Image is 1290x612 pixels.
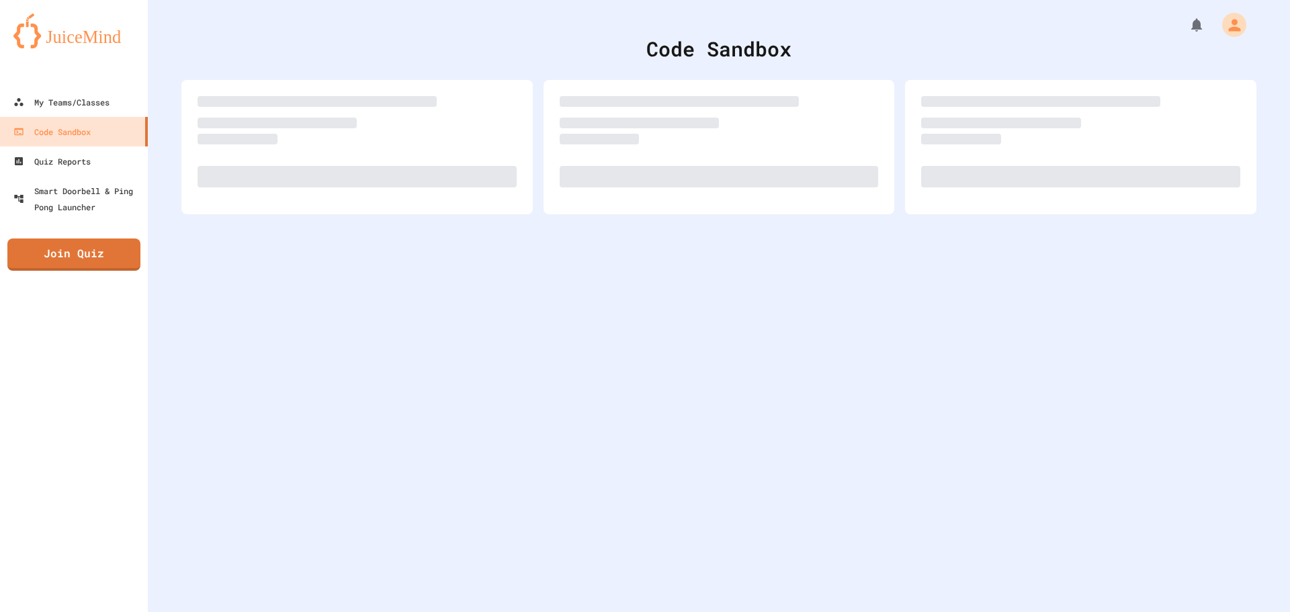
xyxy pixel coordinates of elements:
[13,153,91,169] div: Quiz Reports
[13,124,91,140] div: Code Sandbox
[1208,9,1250,40] div: My Account
[13,13,134,48] img: logo-orange.svg
[7,238,140,271] a: Join Quiz
[1164,13,1208,36] div: My Notifications
[181,34,1256,64] div: Code Sandbox
[1234,558,1277,599] iframe: chat widget
[13,94,110,110] div: My Teams/Classes
[13,183,142,215] div: Smart Doorbell & Ping Pong Launcher
[1178,500,1277,557] iframe: chat widget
